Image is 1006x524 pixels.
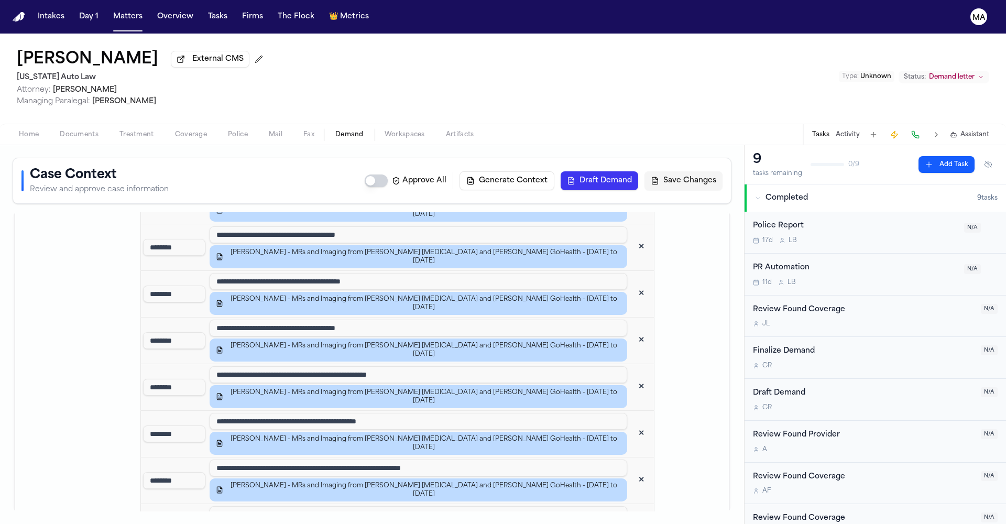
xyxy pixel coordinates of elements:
[632,331,651,350] button: Remove code
[210,245,627,268] button: [PERSON_NAME] - MRs and Imaging from [PERSON_NAME] [MEDICAL_DATA] and [PERSON_NAME] GoHealth - [D...
[238,7,267,26] button: Firms
[848,160,859,169] span: 0 / 9
[918,156,975,173] button: Add Task
[34,7,69,26] button: Intakes
[325,7,373,26] button: crownMetrics
[153,7,198,26] button: Overview
[753,345,975,357] div: Finalize Demand
[762,320,770,328] span: J L
[274,7,319,26] button: The Flock
[92,97,156,105] span: [PERSON_NAME]
[753,262,958,274] div: PR Automation
[210,385,627,408] button: [PERSON_NAME] - MRs and Imaging from [PERSON_NAME] [MEDICAL_DATA] and [PERSON_NAME] GoHealth - [D...
[753,220,958,232] div: Police Report
[385,130,425,139] span: Workspaces
[753,387,975,399] div: Draft Demand
[745,379,1006,421] div: Open task: Draft Demand
[950,130,989,139] button: Assistant
[839,71,894,82] button: Edit Type: Unknown
[192,54,244,64] span: External CMS
[171,51,249,68] button: External CMS
[979,156,998,173] button: Hide completed tasks (⌘⇧H)
[303,130,314,139] span: Fax
[19,130,39,139] span: Home
[981,429,998,439] span: N/A
[753,304,975,316] div: Review Found Coverage
[981,345,998,355] span: N/A
[446,130,474,139] span: Artifacts
[644,171,723,190] button: Save Changes
[75,7,103,26] button: Day 1
[964,223,981,233] span: N/A
[745,463,1006,505] div: Open task: Review Found Coverage
[53,86,117,94] span: [PERSON_NAME]
[745,421,1006,463] div: Open task: Review Found Provider
[860,73,891,80] span: Unknown
[632,238,651,257] button: Remove code
[460,171,554,190] button: Generate Context
[981,471,998,481] span: N/A
[960,130,989,139] span: Assistant
[632,378,651,397] button: Remove code
[60,130,99,139] span: Documents
[812,130,829,139] button: Tasks
[836,130,860,139] button: Activity
[30,167,169,183] h1: Case Context
[17,50,158,69] h1: [PERSON_NAME]
[392,176,446,186] label: Approve All
[753,169,802,178] div: tasks remaining
[766,193,808,203] span: Completed
[762,236,773,245] span: 17d
[228,130,248,139] span: Police
[632,424,651,443] button: Remove code
[762,362,772,370] span: C R
[745,212,1006,254] div: Open task: Police Report
[204,7,232,26] button: Tasks
[745,337,1006,379] div: Open task: Finalize Demand
[899,71,989,83] button: Change status from Demand letter
[119,130,154,139] span: Treatment
[17,97,90,105] span: Managing Paralegal:
[745,184,1006,212] button: Completed9tasks
[887,127,902,142] button: Create Immediate Task
[842,73,859,80] span: Type :
[269,130,282,139] span: Mail
[981,512,998,522] span: N/A
[908,127,923,142] button: Make a Call
[981,387,998,397] span: N/A
[632,285,651,303] button: Remove code
[745,254,1006,296] div: Open task: PR Automation
[632,471,651,490] button: Remove code
[13,12,25,22] img: Finch Logo
[210,339,627,362] button: [PERSON_NAME] - MRs and Imaging from [PERSON_NAME] [MEDICAL_DATA] and [PERSON_NAME] GoHealth - [D...
[977,194,998,202] span: 9 task s
[964,264,981,274] span: N/A
[753,471,975,483] div: Review Found Coverage
[561,171,638,190] button: Draft Demand
[210,432,627,455] button: [PERSON_NAME] - MRs and Imaging from [PERSON_NAME] [MEDICAL_DATA] and [PERSON_NAME] GoHealth - [D...
[175,130,207,139] span: Coverage
[753,151,802,168] div: 9
[789,236,797,245] span: L B
[745,296,1006,337] div: Open task: Review Found Coverage
[981,304,998,314] span: N/A
[17,50,158,69] button: Edit matter name
[904,73,926,81] span: Status:
[13,12,25,22] a: Home
[762,487,771,495] span: A F
[866,127,881,142] button: Add Task
[109,7,147,26] button: Matters
[335,130,364,139] span: Demand
[210,478,627,501] button: [PERSON_NAME] - MRs and Imaging from [PERSON_NAME] [MEDICAL_DATA] and [PERSON_NAME] GoHealth - [D...
[30,184,169,195] p: Review and approve case information
[753,429,975,441] div: Review Found Provider
[762,403,772,412] span: C R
